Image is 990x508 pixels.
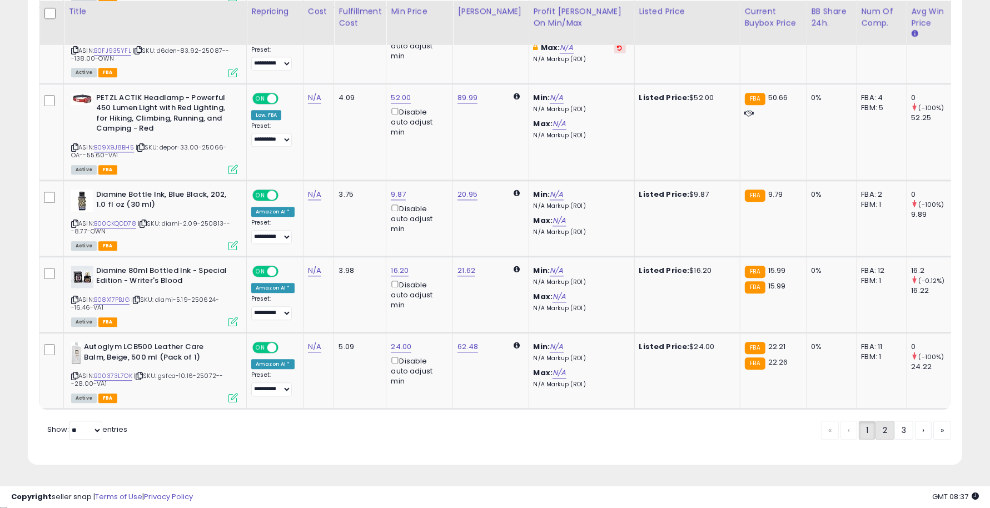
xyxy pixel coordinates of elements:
[391,202,444,234] div: Disable auto adjust min
[251,46,295,71] div: Preset:
[745,281,765,293] small: FBA
[277,190,295,200] span: OFF
[71,342,238,401] div: ASIN:
[94,46,131,56] a: B0FJ935YFL
[391,29,444,61] div: Disable auto adjust min
[308,265,321,276] a: N/A
[308,92,321,103] a: N/A
[912,29,918,39] small: Avg Win Price.
[768,341,786,352] span: 22.21
[912,362,957,372] div: 24.22
[534,106,626,113] p: N/A Markup (ROI)
[71,241,97,251] span: All listings currently available for purchase on Amazon
[96,266,231,289] b: Diamine 80ml Bottled Ink - Special Edition - Writer's Blood
[71,317,97,327] span: All listings currently available for purchase on Amazon
[71,266,238,325] div: ASIN:
[391,106,444,137] div: Disable auto adjust min
[251,122,295,147] div: Preset:
[534,278,626,286] p: N/A Markup (ROI)
[768,189,783,200] span: 9.79
[94,143,134,152] a: B09X9J8BH5
[912,210,957,220] div: 9.89
[534,341,550,352] b: Min:
[339,342,377,352] div: 5.09
[251,110,281,120] div: Low. FBA
[144,491,193,502] a: Privacy Policy
[534,56,626,63] p: N/A Markup (ROI)
[71,266,93,288] img: 412J3QAT3YL._SL40_.jpg
[253,343,267,352] span: ON
[251,207,295,217] div: Amazon AI *
[71,165,97,175] span: All listings currently available for purchase on Amazon
[919,276,945,285] small: (-0.12%)
[95,491,142,502] a: Terms of Use
[277,343,295,352] span: OFF
[308,189,321,200] a: N/A
[919,103,944,112] small: (-100%)
[534,118,553,129] b: Max:
[560,42,573,53] a: N/A
[862,342,898,352] div: FBA: 11
[71,394,97,403] span: All listings currently available for purchase on Amazon
[862,93,898,103] div: FBA: 4
[550,189,563,200] a: N/A
[71,295,219,312] span: | SKU: diami-5.19-250624--16.46-VA1
[98,165,117,175] span: FBA
[553,367,566,378] a: N/A
[912,266,957,276] div: 16.2
[912,342,957,352] div: 0
[277,266,295,276] span: OFF
[534,381,626,389] p: N/A Markup (ROI)
[339,6,381,29] div: Fulfillment Cost
[251,283,295,293] div: Amazon AI *
[98,241,117,251] span: FBA
[534,6,630,29] div: Profit [PERSON_NAME] on Min/Max
[68,6,242,17] div: Title
[745,6,802,29] div: Current Buybox Price
[534,202,626,210] p: N/A Markup (ROI)
[534,92,550,103] b: Min:
[251,295,295,320] div: Preset:
[553,291,566,302] a: N/A
[94,371,132,381] a: B00373L7OK
[251,6,299,17] div: Repricing
[391,92,411,103] a: 52.00
[639,93,732,103] div: $52.00
[339,266,377,276] div: 3.98
[894,421,913,440] a: 3
[94,219,136,228] a: B00CKQOD78
[862,266,898,276] div: FBA: 12
[96,93,231,137] b: PETZL ACTIK Headlamp - Powerful 450 Lumen Light with Red Lighting, for Hiking, Climbing, Running,...
[71,190,238,249] div: ASIN:
[251,219,295,244] div: Preset:
[277,93,295,103] span: OFF
[253,93,267,103] span: ON
[534,228,626,236] p: N/A Markup (ROI)
[745,342,765,354] small: FBA
[550,341,563,352] a: N/A
[745,357,765,370] small: FBA
[862,200,898,210] div: FBM: 1
[534,189,550,200] b: Min:
[71,68,97,77] span: All listings currently available for purchase on Amazon
[71,46,229,63] span: | SKU: d6den-83.92-25087---138.00-OWN
[534,215,553,226] b: Max:
[862,6,902,29] div: Num of Comp.
[71,143,227,160] span: | SKU: depor-33.00-25066-OA--55.60-VA1
[768,92,788,103] span: 50.66
[71,219,230,236] span: | SKU: diami-2.09-250813---8.77-OWN
[308,6,330,17] div: Cost
[96,190,231,213] b: Diamine Bottle Ink, Blue Black, 202, 1.0 fl oz (30 ml)
[339,190,377,200] div: 3.75
[745,266,765,278] small: FBA
[71,93,93,105] img: 41KL1qKHddL._SL40_.jpg
[534,132,626,140] p: N/A Markup (ROI)
[912,190,957,200] div: 0
[745,190,765,202] small: FBA
[391,278,444,310] div: Disable auto adjust min
[391,265,409,276] a: 16.20
[391,189,406,200] a: 9.87
[11,492,193,502] div: seller snap | |
[768,281,786,291] span: 15.99
[812,93,848,103] div: 0%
